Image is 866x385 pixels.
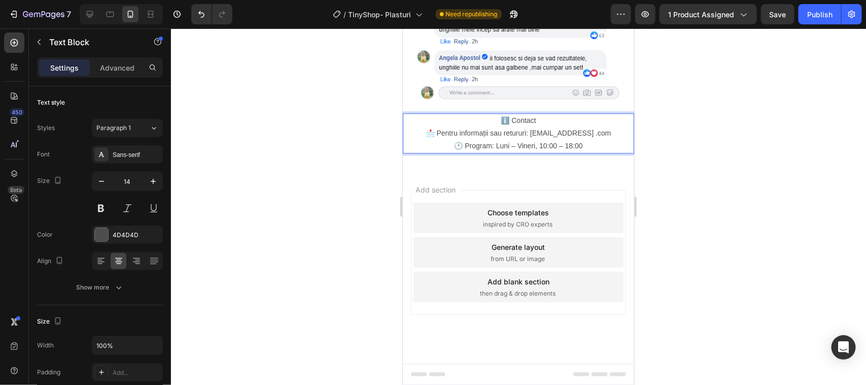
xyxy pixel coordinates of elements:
[668,9,734,20] span: 1 product assigned
[37,123,55,133] div: Styles
[799,4,841,24] button: Publish
[37,230,53,239] div: Color
[37,150,50,159] div: Font
[92,336,162,355] input: Auto
[344,9,347,20] span: /
[113,368,160,377] div: Add...
[8,186,24,194] div: Beta
[37,278,163,297] button: Show more
[770,10,786,19] span: Save
[832,335,856,360] div: Open Intercom Messenger
[37,315,64,329] div: Size
[77,282,124,293] div: Show more
[100,62,134,73] p: Advanced
[191,4,232,24] div: Undo/Redo
[37,254,65,268] div: Align
[37,341,54,350] div: Width
[761,4,794,24] button: Save
[113,150,160,159] div: Sans-serif
[37,98,65,107] div: Text style
[37,368,60,377] div: Padding
[96,123,131,133] span: Paragraph 1
[349,9,411,20] span: TinyShop- Plasturi
[10,108,24,116] div: 450
[4,4,76,24] button: 7
[807,9,833,20] div: Publish
[660,4,757,24] button: 1 product assigned
[92,119,163,137] button: Paragraph 1
[403,28,634,385] iframe: Design area
[49,36,135,48] p: Text Block
[66,8,71,20] p: 7
[446,10,498,19] span: Need republishing
[37,174,64,188] div: Size
[50,62,79,73] p: Settings
[113,231,160,240] div: 4D4D4D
